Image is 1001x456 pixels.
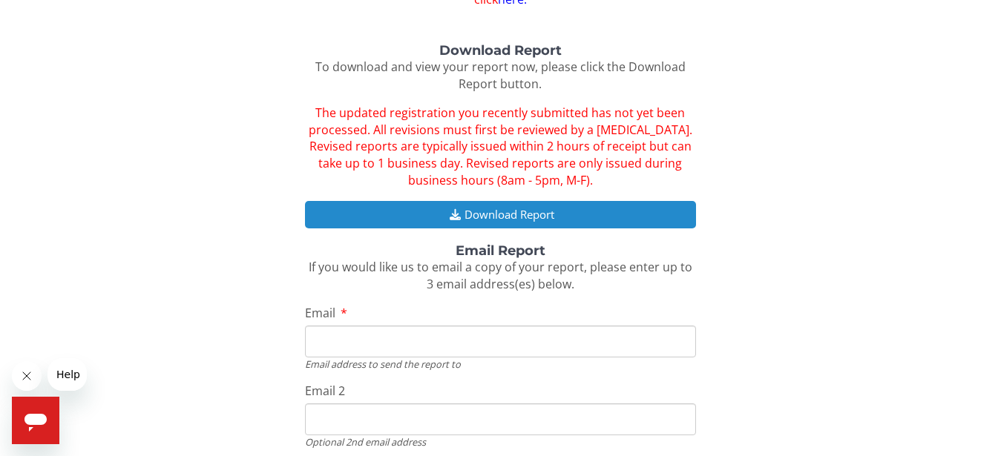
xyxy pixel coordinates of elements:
[309,259,692,292] span: If you would like us to email a copy of your report, please enter up to 3 email address(es) below.
[305,435,697,449] div: Optional 2nd email address
[315,59,686,92] span: To download and view your report now, please click the Download Report button.
[12,361,42,391] iframe: Close message
[12,397,59,444] iframe: Button to launch messaging window
[47,358,87,391] iframe: Message from company
[309,105,692,188] span: The updated registration you recently submitted has not yet been processed. All revisions must fi...
[305,305,335,321] span: Email
[456,242,545,259] strong: Email Report
[305,357,697,371] div: Email address to send the report to
[305,383,345,399] span: Email 2
[439,42,562,59] strong: Download Report
[305,201,697,228] button: Download Report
